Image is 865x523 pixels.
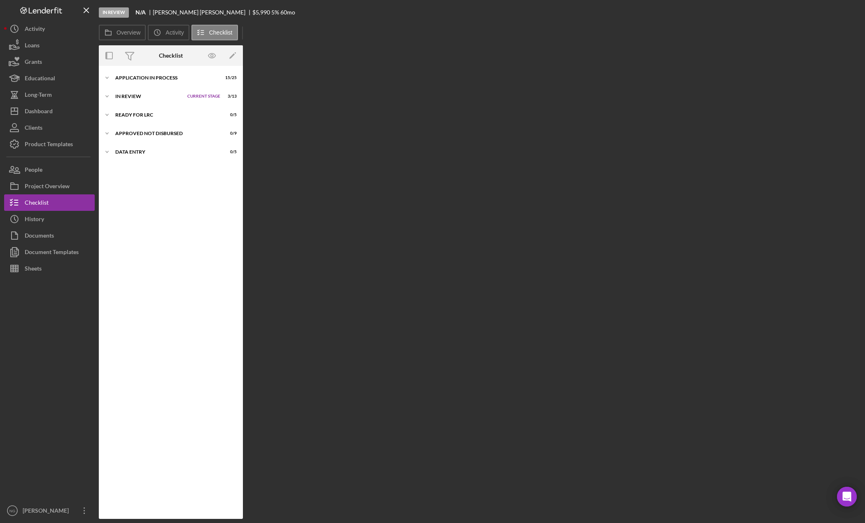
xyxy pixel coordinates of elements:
div: Long-Term [25,86,52,105]
div: Educational [25,70,55,89]
div: Dashboard [25,103,53,121]
button: Product Templates [4,136,95,152]
div: Product Templates [25,136,73,154]
div: Document Templates [25,244,79,262]
button: Project Overview [4,178,95,194]
div: 15 / 25 [222,75,237,80]
div: 0 / 5 [222,112,237,117]
span: Current Stage [187,94,220,99]
div: Data Entry [115,149,216,154]
div: In Review [99,7,129,18]
div: History [25,211,44,229]
div: [PERSON_NAME] [PERSON_NAME] [153,9,252,16]
div: Documents [25,227,54,246]
div: Clients [25,119,42,138]
label: Activity [166,29,184,36]
div: Application In Process [115,75,216,80]
div: Approved Not Disbursed [115,131,216,136]
div: 5 % [271,9,279,16]
div: Loans [25,37,40,56]
div: Project Overview [25,178,70,196]
div: People [25,161,42,180]
label: Checklist [209,29,233,36]
button: Long-Term [4,86,95,103]
div: 60 mo [280,9,295,16]
div: Checklist [159,52,183,59]
button: Document Templates [4,244,95,260]
button: Dashboard [4,103,95,119]
button: Documents [4,227,95,244]
button: Activity [148,25,189,40]
div: Sheets [25,260,42,279]
button: Overview [99,25,146,40]
div: Ready for LRC [115,112,216,117]
div: [PERSON_NAME] [21,502,74,521]
button: NG[PERSON_NAME] [4,502,95,519]
b: N/A [135,9,146,16]
button: Educational [4,70,95,86]
label: Overview [117,29,140,36]
button: History [4,211,95,227]
button: Checklist [4,194,95,211]
button: Clients [4,119,95,136]
div: Checklist [25,194,49,213]
div: Activity [25,21,45,39]
button: People [4,161,95,178]
div: 0 / 9 [222,131,237,136]
button: Grants [4,54,95,70]
div: In Review [115,94,183,99]
button: Activity [4,21,95,37]
div: 3 / 13 [222,94,237,99]
div: Open Intercom Messenger [837,487,857,507]
button: Loans [4,37,95,54]
button: Sheets [4,260,95,277]
span: $5,990 [252,9,270,16]
div: Grants [25,54,42,72]
button: Checklist [191,25,238,40]
div: 0 / 5 [222,149,237,154]
text: NG [9,509,15,513]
